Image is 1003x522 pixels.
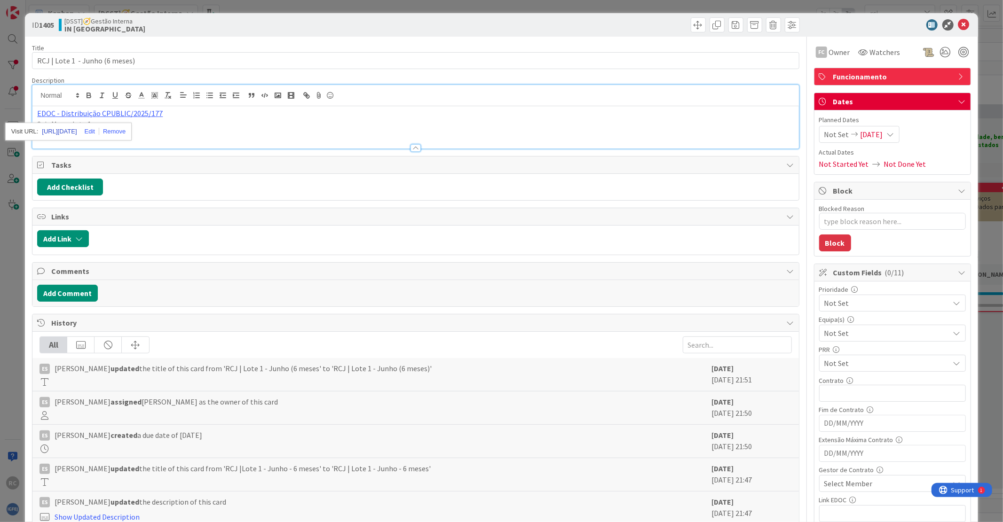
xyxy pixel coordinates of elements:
span: ( 0/11 ) [885,268,904,277]
b: [DATE] [712,397,734,406]
span: Description [32,76,64,85]
div: ES [39,430,50,441]
input: DD/MM/YYYY [824,415,961,431]
span: [DATE] [861,129,883,140]
span: Funcionamento [833,71,954,82]
b: updated [111,364,139,373]
span: [DSST]🧭Gestão Interna [64,17,145,25]
div: Gestor de Contrato [819,467,966,473]
label: Title [32,44,44,52]
b: [DATE] [712,430,734,440]
a: [URL][DATE] [42,125,77,138]
span: Owner [829,47,850,58]
b: 1405 [39,20,54,30]
button: Block [819,234,851,251]
span: [PERSON_NAME] the description of this card [55,496,226,507]
span: Not Set [824,296,945,310]
span: Planned Dates [819,115,966,125]
span: Links [51,211,782,222]
div: Extensão Máxima Contrato [819,436,966,443]
button: Add Checklist [37,179,103,195]
span: Comments [51,265,782,277]
button: Add Comment [37,285,98,302]
div: [DATE] 21:51 [712,363,792,386]
span: [PERSON_NAME] the title of this card from 'RCJ | Lote 1 - Junho (6 meses' to 'RCJ | Lote 1 - Junh... [55,363,432,374]
span: Watchers [870,47,900,58]
div: FC [816,47,827,58]
b: created [111,430,137,440]
div: [DATE] 21:50 [712,396,792,420]
span: [PERSON_NAME] [PERSON_NAME] as the owner of this card [55,396,278,407]
span: Actual Dates [819,148,966,157]
input: type card name here... [32,52,799,69]
span: Block [833,185,954,196]
span: [PERSON_NAME] the title of this card from 'RCJ |Lote 1 - Junho - 6 meses' to 'RCJ | Lote 1 - Junh... [55,463,431,474]
b: [DATE] [712,464,734,473]
div: [DATE] 21:47 [712,463,792,486]
span: ID [32,19,54,31]
b: assigned [111,397,142,406]
span: Dates [833,96,954,107]
a: EDOC - Distribuição CPUBLIC/2025/177 [37,109,163,118]
span: Not Done Yet [884,158,926,170]
span: Support [20,1,43,13]
div: ES [39,397,50,407]
div: 1 [49,4,51,11]
div: ES [39,497,50,507]
span: [PERSON_NAME] a due date of [DATE] [55,429,202,441]
div: PRR [819,346,966,353]
span: Tasks [51,159,782,171]
input: DD/MM/YYYY [824,445,961,461]
a: Show Updated Description [55,512,140,522]
div: All [40,337,67,353]
div: Equipa(s) [819,316,966,323]
div: ES [39,364,50,374]
button: Add Link [37,230,89,247]
span: Select Member [824,478,873,489]
span: Not Set [824,129,849,140]
b: IN [GEOGRAPHIC_DATA] [64,25,145,32]
span: Not Set [824,327,949,339]
input: Search... [683,336,792,353]
label: Contrato [819,376,844,385]
span: Not Started Yet [819,158,869,170]
b: [DATE] [712,364,734,373]
label: Blocked Reason [819,204,865,213]
span: Custom Fields [833,267,954,278]
div: Link EDOC [819,497,966,503]
div: [DATE] 21:50 [712,429,792,453]
b: [DATE] [712,497,734,506]
span: Not Set [824,358,949,369]
b: updated [111,464,139,473]
div: ES [39,464,50,474]
div: Prioridade [819,286,966,293]
div: Fim de Contrato [819,406,966,413]
span: History [51,317,782,328]
p: Seis Meses lote 1 [37,119,794,130]
b: updated [111,497,139,506]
